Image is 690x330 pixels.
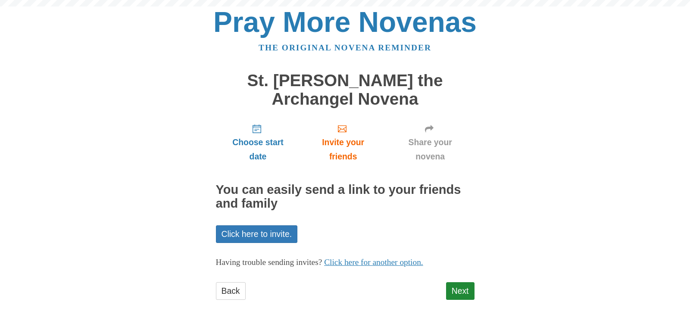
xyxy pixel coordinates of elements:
[309,135,377,164] span: Invite your friends
[216,225,298,243] a: Click here to invite.
[216,258,322,267] span: Having trouble sending invites?
[259,43,431,52] a: The original novena reminder
[324,258,423,267] a: Click here for another option.
[216,72,475,108] h1: St. [PERSON_NAME] the Archangel Novena
[395,135,466,164] span: Share your novena
[225,135,292,164] span: Choose start date
[300,117,386,168] a: Invite your friends
[213,6,477,38] a: Pray More Novenas
[216,117,300,168] a: Choose start date
[216,282,246,300] a: Back
[386,117,475,168] a: Share your novena
[216,183,475,211] h2: You can easily send a link to your friends and family
[446,282,475,300] a: Next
